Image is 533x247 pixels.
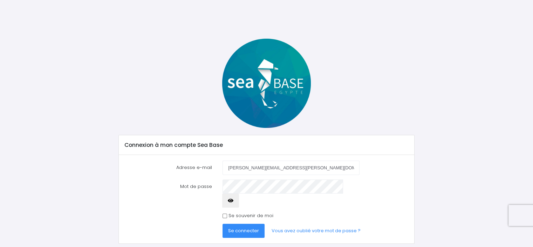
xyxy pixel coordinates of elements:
[228,212,273,219] label: Se souvenir de moi
[223,224,265,238] button: Se connecter
[119,161,217,175] label: Adresse e-mail
[266,224,366,238] a: Vous avez oublié votre mot de passe ?
[228,227,259,234] span: Se connecter
[119,180,217,208] label: Mot de passe
[119,135,414,155] div: Connexion à mon compte Sea Base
